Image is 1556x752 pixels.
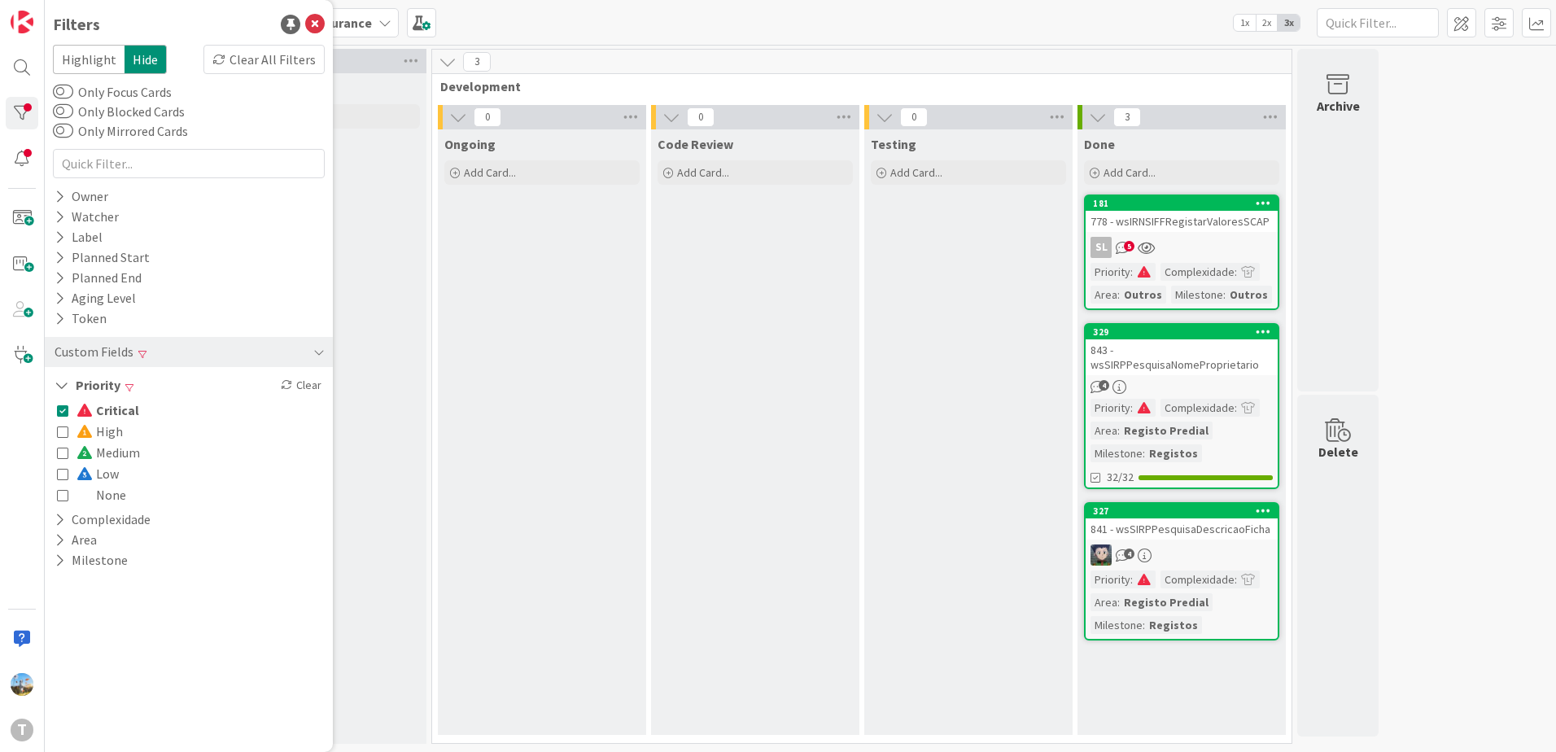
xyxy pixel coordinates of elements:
[1104,165,1156,180] span: Add Card...
[1223,286,1226,304] span: :
[1091,237,1112,258] div: SL
[1084,323,1279,489] a: 329843 - wsSIRPPesquisaNomeProprietarioPriority:Complexidade:Area:Registo PredialMilestone:Regist...
[1099,380,1109,391] span: 4
[1093,198,1278,209] div: 181
[871,136,916,152] span: Testing
[1317,96,1360,116] div: Archive
[1093,326,1278,338] div: 329
[1120,593,1213,611] div: Registo Predial
[57,421,123,442] button: High
[1091,422,1117,439] div: Area
[1143,444,1145,462] span: :
[1091,571,1130,588] div: Priority
[1124,549,1134,559] span: 4
[11,673,33,696] img: DG
[1086,325,1278,375] div: 329843 - wsSIRPPesquisaNomeProprietario
[1171,286,1223,304] div: Milestone
[1117,422,1120,439] span: :
[1143,616,1145,634] span: :
[677,165,729,180] span: Add Card...
[1145,616,1202,634] div: Registos
[278,375,325,396] div: Clear
[1086,339,1278,375] div: 843 - wsSIRPPesquisaNomeProprietario
[444,136,496,152] span: Ongoing
[1117,593,1120,611] span: :
[1093,505,1278,517] div: 327
[900,107,928,127] span: 0
[1145,444,1202,462] div: Registos
[1130,399,1133,417] span: :
[11,11,33,33] img: Visit kanbanzone.com
[53,550,129,571] button: Milestone
[1084,136,1115,152] span: Done
[1086,504,1278,518] div: 327
[11,719,33,741] div: T
[1130,571,1133,588] span: :
[1086,518,1278,540] div: 841 - wsSIRPPesquisaDescricaoFicha
[53,375,122,396] button: Priority
[53,82,172,102] label: Only Focus Cards
[76,484,126,505] span: None
[1234,15,1256,31] span: 1x
[1278,15,1300,31] span: 3x
[53,12,100,37] div: Filters
[53,509,152,530] button: Complexidade
[53,84,73,100] button: Only Focus Cards
[203,45,325,74] div: Clear All Filters
[658,136,733,152] span: Code Review
[57,400,139,421] button: Critical
[53,308,108,329] div: Token
[440,78,1271,94] span: Development
[53,288,138,308] div: Aging Level
[57,442,140,463] button: Medium
[1086,196,1278,232] div: 181778 - wsIRNSIFFRegistarValoresSCAP
[53,103,73,120] button: Only Blocked Cards
[1113,107,1141,127] span: 3
[1086,237,1278,258] div: SL
[53,45,125,74] span: Highlight
[1160,399,1235,417] div: Complexidade
[1086,325,1278,339] div: 329
[1235,399,1237,417] span: :
[1091,399,1130,417] div: Priority
[53,268,143,288] div: Planned End
[76,463,119,484] span: Low
[1086,211,1278,232] div: 778 - wsIRNSIFFRegistarValoresSCAP
[53,227,104,247] div: Label
[53,102,185,121] label: Only Blocked Cards
[76,442,140,463] span: Medium
[1091,263,1130,281] div: Priority
[125,45,167,74] span: Hide
[1318,442,1358,461] div: Delete
[57,484,126,505] button: None
[1235,263,1237,281] span: :
[1084,195,1279,310] a: 181778 - wsIRNSIFFRegistarValoresSCAPSLPriority:Complexidade:Area:OutrosMilestone:Outros
[687,107,715,127] span: 0
[1120,286,1166,304] div: Outros
[890,165,942,180] span: Add Card...
[53,207,120,227] div: Watcher
[1084,502,1279,641] a: 327841 - wsSIRPPesquisaDescricaoFichaLSPriority:Complexidade:Area:Registo PredialMilestone:Registos
[53,530,98,550] button: Area
[1091,593,1117,611] div: Area
[1107,469,1134,486] span: 32/32
[1091,616,1143,634] div: Milestone
[463,52,491,72] span: 3
[1226,286,1272,304] div: Outros
[53,186,110,207] div: Owner
[53,121,188,141] label: Only Mirrored Cards
[1091,544,1112,566] img: LS
[1160,263,1235,281] div: Complexidade
[1317,8,1439,37] input: Quick Filter...
[1124,241,1134,251] span: 5
[1086,504,1278,540] div: 327841 - wsSIRPPesquisaDescricaoFicha
[1130,263,1133,281] span: :
[53,247,151,268] div: Planned Start
[474,107,501,127] span: 0
[76,400,139,421] span: Critical
[1086,196,1278,211] div: 181
[53,149,325,178] input: Quick Filter...
[76,421,123,442] span: High
[464,165,516,180] span: Add Card...
[53,342,135,362] div: Custom Fields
